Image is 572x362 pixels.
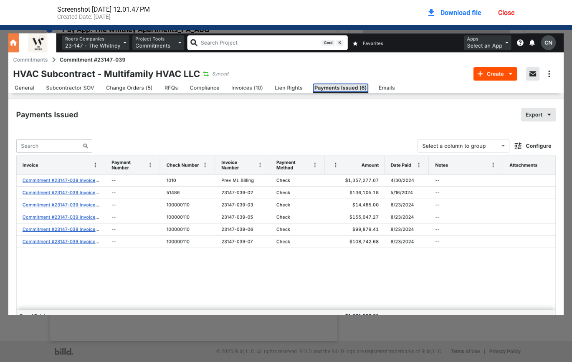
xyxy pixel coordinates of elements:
[498,9,515,17] div: Close
[426,8,436,18] mat-icon: download
[57,13,286,20] div: Created Date: [DATE]
[440,9,481,17] span: Download file
[57,5,286,13] div: Screenshot [DATE] 12.01.47 PM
